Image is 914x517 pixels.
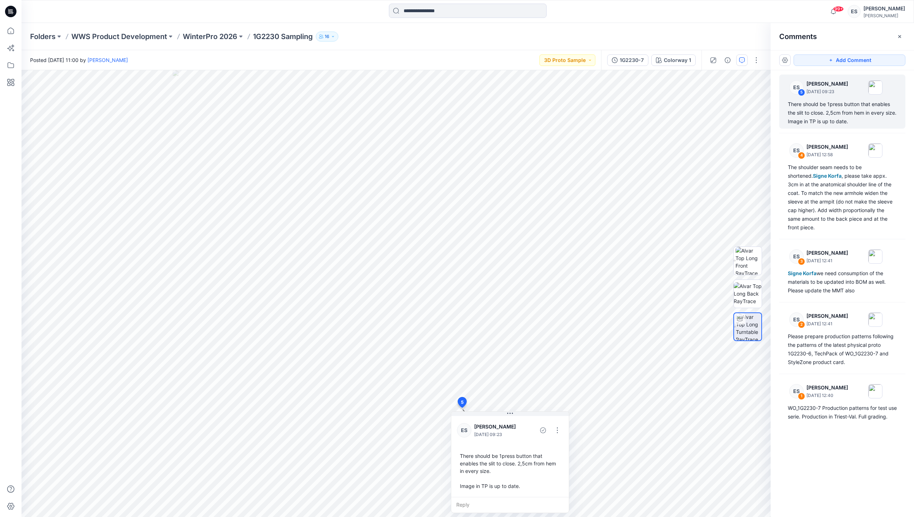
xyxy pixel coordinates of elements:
div: ES [457,423,471,437]
img: Alvar Top Long Front RayTrace [736,247,762,275]
div: Please prepare production patterns following the patterns of the latest physical proto 1G2230-6, ... [788,332,897,367]
p: [DATE] 12:58 [806,151,848,158]
button: Add Comment [794,54,905,66]
div: 1 [798,393,805,400]
a: Folders [30,32,56,42]
div: ES [848,5,861,18]
p: [PERSON_NAME] [806,249,848,257]
div: 5 [798,89,805,96]
div: [PERSON_NAME] [863,13,905,18]
div: ES [789,384,804,398]
div: There should be 1press button that enables the slit to close. 2,5cm from hem in every size. Image... [788,100,897,126]
p: [DATE] 12:41 [806,320,848,327]
button: 16 [316,32,338,42]
p: [DATE] 09:23 [806,88,848,95]
div: Reply [451,497,569,513]
button: Colorway 1 [651,54,696,66]
p: [DATE] 09:23 [474,431,522,438]
div: [PERSON_NAME] [863,4,905,13]
p: [DATE] 12:41 [806,257,848,264]
a: WWS Product Development [71,32,167,42]
span: 99+ [833,6,844,12]
span: 5 [461,399,463,406]
div: The shoulder seam needs to be shortened. , please take appx. 3cm in at the anatomical shoulder li... [788,163,897,232]
div: Colorway 1 [664,56,691,64]
span: Signe Korfa [788,270,817,276]
p: [PERSON_NAME] [806,143,848,151]
a: [PERSON_NAME] [87,57,128,63]
div: we need consumption of the materials to be updated into BOM as well. Please update the MMT also [788,269,897,295]
div: 3 [798,258,805,265]
div: There should be 1press button that enables the slit to close. 2,5cm from hem in every size. Image... [457,449,563,493]
p: 16 [325,33,329,40]
img: Alvar Top Long Back RayTrace [734,282,762,305]
p: 1G2230 Sampling [253,32,313,42]
div: 1G2230-7 [620,56,644,64]
img: Alvar Top Long Turntable RayTrace [736,313,761,340]
span: Posted [DATE] 11:00 by [30,56,128,64]
div: 2 [798,321,805,328]
h2: Comments [779,32,817,41]
a: WinterPro 2026 [183,32,237,42]
button: Details [722,54,733,66]
div: ES [789,312,804,327]
div: 4 [798,152,805,159]
button: 1G2230-7 [607,54,648,66]
p: [PERSON_NAME] [806,312,848,320]
p: [PERSON_NAME] [806,80,848,88]
div: ES [789,80,804,95]
span: Signe Korfa [813,173,842,179]
div: WO_1G2230-7 Production patterns for test use serie. Production in Triest-Val. Full grading. [788,404,897,421]
p: [PERSON_NAME] [474,422,522,431]
div: ES [789,249,804,264]
p: [DATE] 12:40 [806,392,848,399]
p: [PERSON_NAME] [806,383,848,392]
div: ES [789,143,804,158]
